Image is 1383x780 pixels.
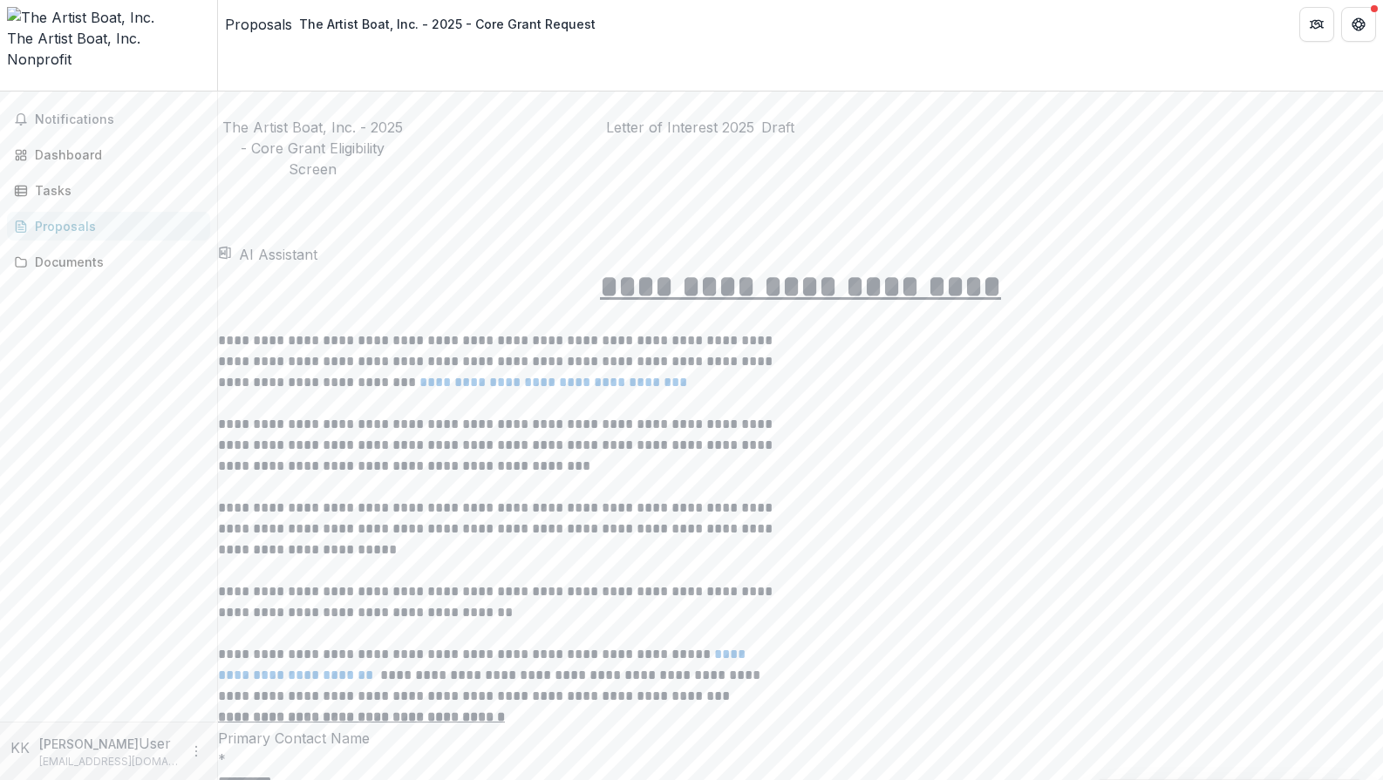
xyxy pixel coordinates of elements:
button: AI Assistant [232,244,317,265]
button: Partners [1299,7,1334,42]
p: The Artist Boat, Inc. - 2025 - Core Grant Eligibility Screen [218,117,407,180]
div: Proposals [35,217,196,235]
button: Get Help [1341,7,1376,42]
div: Karla Klay [10,737,32,758]
div: Documents [35,253,196,271]
p: [EMAIL_ADDRESS][DOMAIN_NAME] [39,754,179,770]
p: [PERSON_NAME] [39,735,139,753]
span: Draft [761,117,794,138]
button: More [186,741,207,762]
span: Notifications [35,112,203,127]
button: download-proposal [218,246,232,260]
p: User [139,733,171,754]
a: Proposals [225,14,292,35]
span: Nonprofit [7,51,72,68]
a: Documents [7,248,210,276]
p: Letter of Interest 2025 [606,117,754,138]
a: Dashboard [7,140,210,169]
nav: breadcrumb [225,11,603,37]
p: Primary Contact Name [218,728,1383,749]
button: Notifications [7,105,210,133]
img: The Artist Boat, Inc. [7,7,210,28]
a: Tasks [7,176,210,205]
div: The Artist Boat, Inc. [7,28,210,49]
div: Tasks [35,181,196,200]
a: Proposals [7,212,210,241]
div: The Artist Boat, Inc. - 2025 - Core Grant Request [299,15,596,33]
div: Dashboard [35,146,196,164]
